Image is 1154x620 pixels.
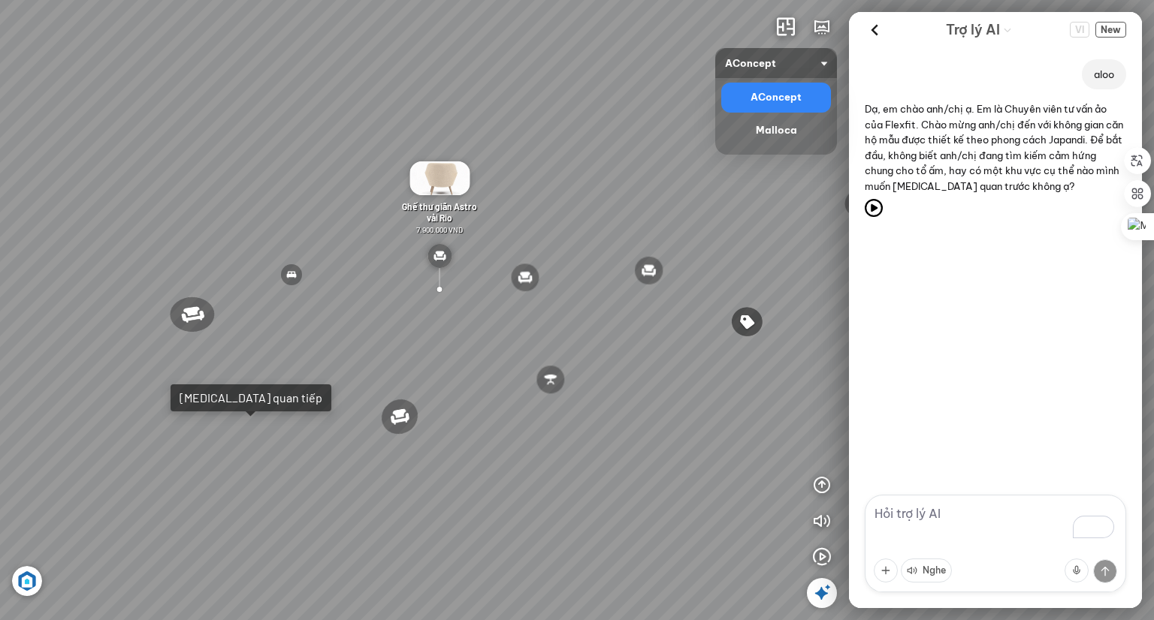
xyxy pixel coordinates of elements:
[12,566,42,596] img: Artboard_6_4x_1_F4RHW9YJWHU.jpg
[1095,22,1126,38] button: New Chat
[946,18,1012,41] div: AI Guide options
[901,558,952,582] button: Nghe
[427,244,452,268] img: type_sofa_CL2K24RXHCN6.svg
[1070,22,1089,38] span: VI
[725,48,827,78] span: AConcept
[727,122,825,140] div: Malloca
[1070,22,1089,38] button: Change language
[416,225,463,234] span: 7.900.000 VND
[1094,67,1114,82] p: aloo
[865,495,1126,592] textarea: To enrich screen reader interactions, please activate Accessibility in Grammarly extension settings
[865,101,1126,194] p: Dạ, em chào anh/chị ạ. Em là Chuyên viên tư vấn ảo của Flexfit. Chào mừng anh/chị đến với không g...
[402,201,477,223] span: Ghế thư giãn Astro vải Rio
[727,89,825,107] div: AConcept
[946,20,1000,41] span: Trợ lý AI
[409,161,470,195] img: Gh__th__gi_n_As_77LFKCJKEACD.gif
[721,116,831,146] div: Malloca
[721,83,831,113] div: AConcept
[1095,22,1126,38] span: New
[180,390,322,405] div: [MEDICAL_DATA] quan tiếp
